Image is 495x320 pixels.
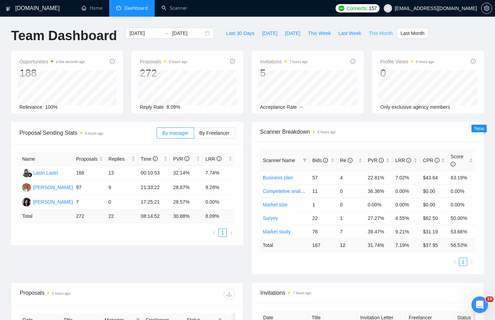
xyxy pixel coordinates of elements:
td: 22 [310,211,337,225]
span: Connects: [347,5,367,12]
li: Next Page [467,258,476,266]
img: gigradar-bm.png [27,172,32,177]
button: setting [481,3,492,14]
span: 157 [369,5,376,12]
span: -- [300,104,303,110]
td: 9.28% [203,180,235,195]
span: Time [141,156,157,162]
time: 6 hours ago [169,60,187,64]
span: Proposal Sending Stats [19,128,157,137]
td: 0 [337,198,365,211]
button: download [224,288,235,300]
a: LLLastri Lastri [22,170,58,175]
th: Proposals [73,152,106,166]
td: 167 [310,238,337,252]
a: Competetive analysis [263,188,309,194]
span: 10 [486,296,494,302]
div: 272 [140,66,187,80]
a: AK[PERSON_NAME] [22,199,73,204]
td: 22.81% [365,171,393,184]
td: 0.00% [448,184,476,198]
span: right [229,231,233,235]
span: info-circle [406,158,411,163]
span: info-circle [230,59,235,64]
img: AK [22,198,31,206]
time: 7 hours ago [293,291,311,295]
td: 4 [337,171,365,184]
div: 5 [260,66,308,80]
button: left [210,229,218,237]
a: AB[PERSON_NAME] [22,184,73,190]
a: 1 [459,258,467,266]
td: 97 [73,180,106,195]
span: Invitations [260,57,308,66]
td: 30.88 % [170,210,202,223]
button: left [451,258,459,266]
span: info-circle [451,162,455,167]
td: 28.57% [170,195,202,210]
td: 32.14% [170,166,202,180]
time: 6 hours ago [85,132,103,135]
span: Relevance [19,104,42,110]
time: 6 hours ago [318,130,336,134]
td: 7.02% [392,171,420,184]
span: Profile Views [380,57,434,66]
td: 36.36% [365,184,393,198]
th: Replies [106,152,138,166]
td: 9.21% [392,225,420,238]
span: Replies [108,155,130,163]
td: 17:25:21 [138,195,170,210]
span: Reply Rate [140,104,164,110]
img: AB [22,183,31,192]
span: By Freelancer [199,130,229,136]
td: 7.74% [203,166,235,180]
td: Total [19,210,73,223]
td: $43.64 [420,171,448,184]
td: 56.53 % [448,238,476,252]
span: info-circle [348,158,353,163]
span: Proposals [140,57,187,66]
button: [DATE] [258,28,281,39]
td: 21:33:22 [138,180,170,195]
span: info-circle [379,158,384,163]
td: 31.74 % [365,238,393,252]
td: 7.19 % [392,238,420,252]
td: 27.27% [365,211,393,225]
li: 1 [218,229,227,237]
td: 08:14:52 [138,210,170,223]
span: [DATE] [285,29,300,37]
a: Market study [263,229,290,234]
span: info-circle [323,158,328,163]
button: Last Week [335,28,365,39]
time: 7 hours ago [289,60,308,64]
li: Previous Page [210,229,218,237]
span: Last Month [400,29,424,37]
span: left [212,231,216,235]
a: setting [481,6,492,11]
td: 22 [106,210,138,223]
span: Scanner Name [263,158,295,163]
img: LL [22,169,31,177]
span: CPR [423,158,439,163]
img: logo [6,3,11,14]
span: to [164,30,169,36]
div: [PERSON_NAME] [33,198,73,206]
span: filter [301,155,308,166]
td: 57 [310,171,337,184]
span: Bids [312,158,328,163]
span: left [453,260,457,264]
td: 12 [337,238,365,252]
span: filter [303,158,307,162]
a: searchScanner [162,5,187,11]
span: This Week [308,29,331,37]
span: LRR [395,158,411,163]
a: Business plan [263,175,293,180]
span: 100% [45,104,58,110]
span: Last 30 Days [226,29,254,37]
input: End date [172,29,203,37]
td: $31.19 [420,225,448,238]
time: a few seconds ago [56,60,85,64]
time: 6 hours ago [52,292,70,295]
div: Proposals [20,288,127,300]
span: info-circle [110,59,115,64]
